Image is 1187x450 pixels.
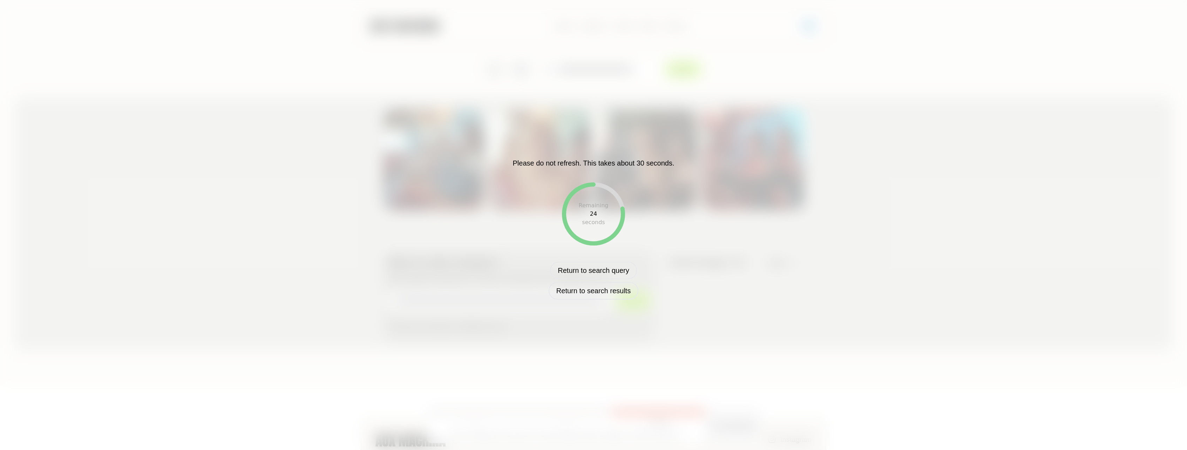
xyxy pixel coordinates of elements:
[550,262,637,279] button: Return to search query
[579,201,609,210] div: Remaining
[513,158,674,168] p: Please do not refresh. This takes about 30 seconds.
[590,210,597,218] div: 24
[549,282,638,300] button: Return to search results
[582,218,605,227] div: seconds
